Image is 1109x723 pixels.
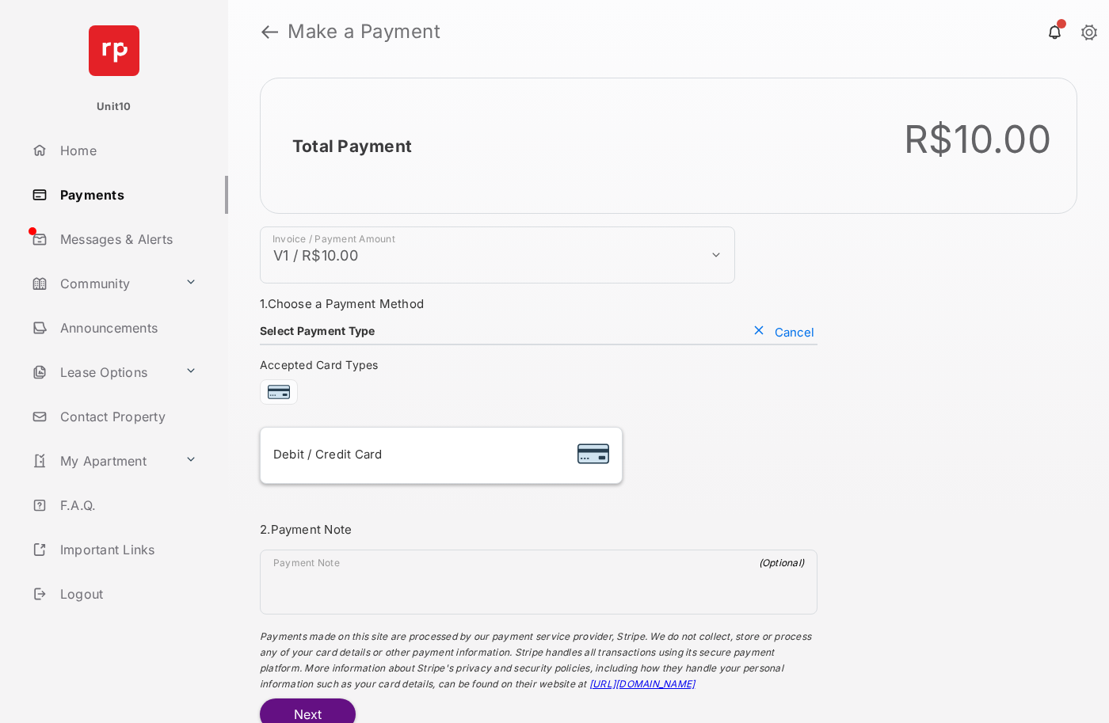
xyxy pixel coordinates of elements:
a: [URL][DOMAIN_NAME] [589,678,695,690]
a: Payments [25,176,228,214]
a: Logout [25,575,228,613]
span: Debit / Credit Card [273,447,383,462]
a: Messages & Alerts [25,220,228,258]
a: Contact Property [25,398,228,436]
a: Important Links [25,531,204,569]
a: Community [25,264,178,303]
h3: 2. Payment Note [260,522,817,537]
a: Home [25,131,228,169]
a: F.A.Q. [25,486,228,524]
img: svg+xml;base64,PHN2ZyB4bWxucz0iaHR0cDovL3d3dy53My5vcmcvMjAwMC9zdmciIHdpZHRoPSI2NCIgaGVpZ2h0PSI2NC... [89,25,139,76]
span: Payments made on this site are processed by our payment service provider, Stripe. We do not colle... [260,630,811,690]
p: Unit10 [97,99,131,115]
h2: Total Payment [292,136,412,156]
a: Lease Options [25,353,178,391]
h4: Select Payment Type [260,324,375,337]
h3: 1. Choose a Payment Method [260,296,817,311]
a: My Apartment [25,442,178,480]
span: Accepted Card Types [260,358,385,371]
a: Announcements [25,309,228,347]
div: R$10.00 [904,116,1051,162]
button: Cancel [749,324,817,340]
strong: Make a Payment [288,22,440,41]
